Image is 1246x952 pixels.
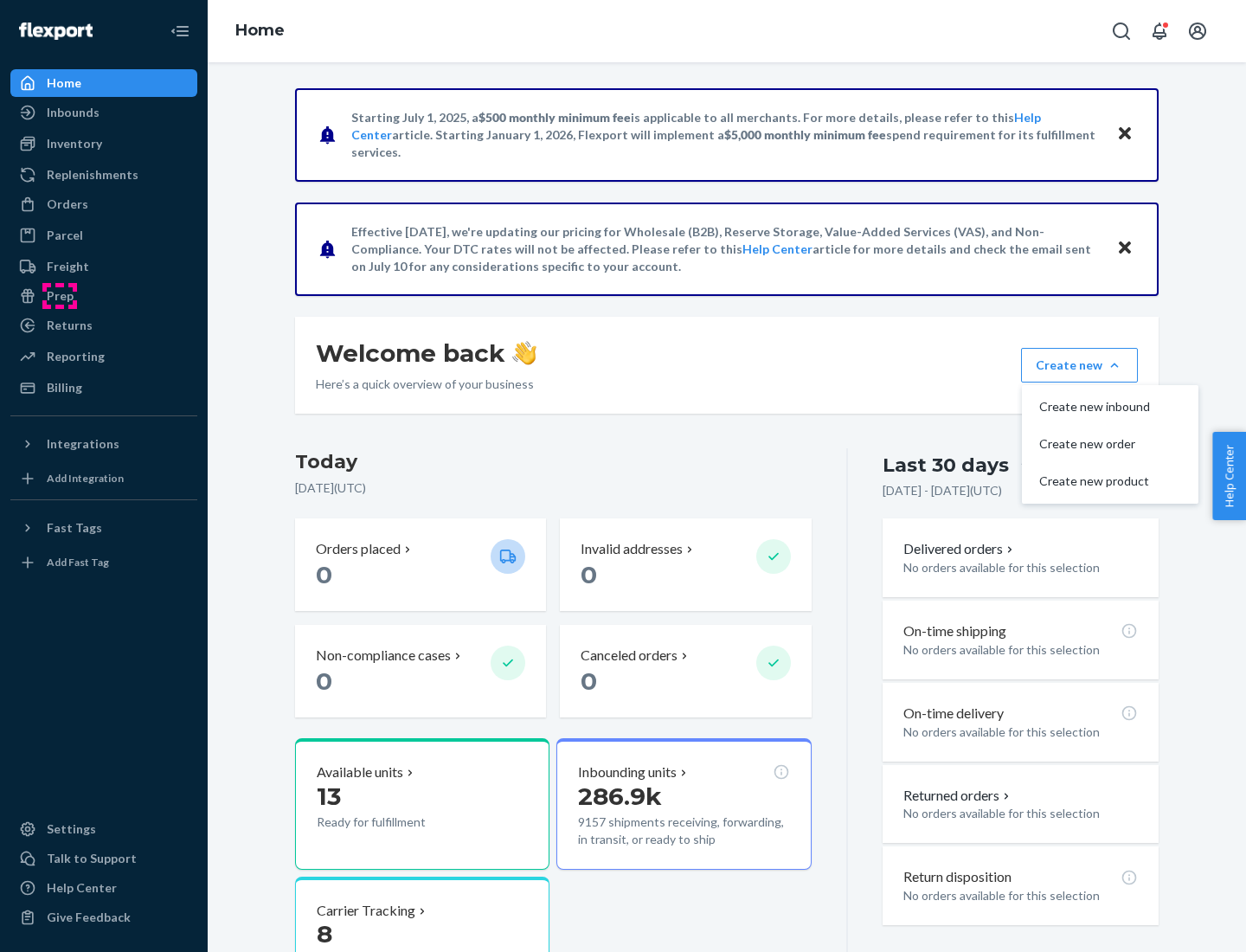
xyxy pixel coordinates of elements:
[47,850,137,867] div: Talk to Support
[47,258,89,275] div: Freight
[883,452,1009,479] div: Last 30 days
[581,539,683,559] p: Invalid addresses
[581,666,597,696] span: 0
[578,814,789,848] p: 9157 shipments receiving, forwarding, in transit, or ready to ship
[512,341,536,365] img: hand-wave emoji
[903,805,1138,822] p: No orders available for this selection
[10,430,197,458] button: Integrations
[47,104,100,121] div: Inbounds
[316,560,332,589] span: 0
[10,343,197,370] a: Reporting
[883,482,1002,499] p: [DATE] - [DATE] ( UTC )
[903,621,1006,641] p: On-time shipping
[10,161,197,189] a: Replenishments
[47,820,96,838] div: Settings
[163,14,197,48] button: Close Navigation
[47,196,88,213] div: Orders
[47,379,82,396] div: Billing
[1025,426,1195,463] button: Create new order
[47,879,117,897] div: Help Center
[1025,389,1195,426] button: Create new inbound
[1039,401,1150,413] span: Create new inbound
[478,110,631,125] span: $500 monthly minimum fee
[235,21,285,40] a: Home
[10,282,197,310] a: Prep
[10,374,197,402] a: Billing
[47,287,74,305] div: Prep
[10,190,197,218] a: Orders
[222,6,299,56] ol: breadcrumbs
[1114,236,1136,261] button: Close
[47,74,81,92] div: Home
[1021,348,1138,383] button: Create newCreate new inboundCreate new orderCreate new product
[10,99,197,126] a: Inbounds
[47,348,105,365] div: Reporting
[317,782,341,811] span: 13
[10,845,197,872] a: Talk to Support
[317,919,332,949] span: 8
[10,904,197,931] button: Give Feedback
[903,641,1138,659] p: No orders available for this selection
[47,519,102,537] div: Fast Tags
[724,127,886,142] span: $5,000 monthly minimum fee
[903,704,1004,724] p: On-time delivery
[10,465,197,492] a: Add Integration
[316,666,332,696] span: 0
[581,646,678,666] p: Canceled orders
[47,317,93,334] div: Returns
[10,815,197,843] a: Settings
[903,724,1138,741] p: No orders available for this selection
[903,786,1013,806] button: Returned orders
[47,435,119,453] div: Integrations
[1039,475,1150,487] span: Create new product
[1212,432,1246,520] button: Help Center
[295,479,812,497] p: [DATE] ( UTC )
[10,222,197,249] a: Parcel
[578,782,662,811] span: 286.9k
[578,762,677,782] p: Inbounding units
[295,448,812,476] h3: Today
[316,646,451,666] p: Non-compliance cases
[10,253,197,280] a: Freight
[295,518,546,611] button: Orders placed 0
[47,909,131,926] div: Give Feedback
[581,560,597,589] span: 0
[351,109,1100,161] p: Starting July 1, 2025, a is applicable to all merchants. For more details, please refer to this a...
[317,814,477,831] p: Ready for fulfillment
[47,471,124,486] div: Add Integration
[560,625,811,717] button: Canceled orders 0
[10,130,197,158] a: Inventory
[1025,463,1195,500] button: Create new product
[10,874,197,902] a: Help Center
[556,738,811,870] button: Inbounding units286.9k9157 shipments receiving, forwarding, in transit, or ready to ship
[10,312,197,339] a: Returns
[903,867,1012,887] p: Return disposition
[10,549,197,576] a: Add Fast Tag
[317,901,415,921] p: Carrier Tracking
[10,69,197,97] a: Home
[1180,14,1215,48] button: Open account menu
[47,135,102,152] div: Inventory
[1039,438,1150,450] span: Create new order
[1142,14,1177,48] button: Open notifications
[295,625,546,717] button: Non-compliance cases 0
[1104,14,1139,48] button: Open Search Box
[903,559,1138,576] p: No orders available for this selection
[19,23,93,40] img: Flexport logo
[317,762,403,782] p: Available units
[295,738,549,870] button: Available units13Ready for fulfillment
[903,539,1017,559] button: Delivered orders
[316,338,536,369] h1: Welcome back
[560,518,811,611] button: Invalid addresses 0
[316,376,536,393] p: Here’s a quick overview of your business
[351,223,1100,275] p: Effective [DATE], we're updating our pricing for Wholesale (B2B), Reserve Storage, Value-Added Se...
[903,887,1138,904] p: No orders available for this selection
[47,227,83,244] div: Parcel
[47,555,109,569] div: Add Fast Tag
[10,514,197,542] button: Fast Tags
[47,166,138,183] div: Replenishments
[1114,122,1136,147] button: Close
